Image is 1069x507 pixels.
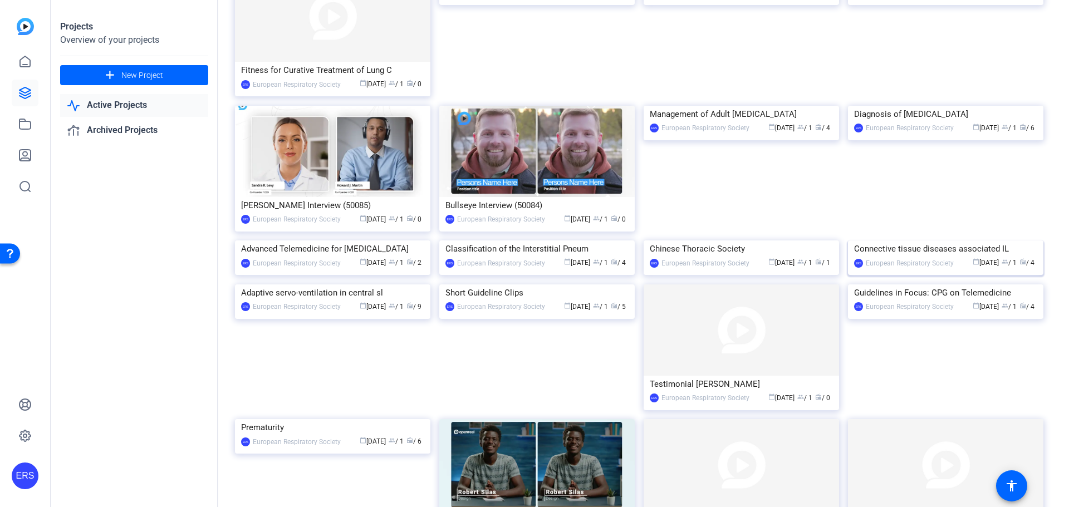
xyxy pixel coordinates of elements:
[60,20,208,33] div: Projects
[457,214,545,225] div: European Respiratory Society
[866,122,954,134] div: European Respiratory Society
[593,215,600,221] span: group
[815,124,822,130] span: radio
[797,124,812,132] span: / 1
[241,437,250,446] div: ERS
[406,302,413,309] span: radio
[768,124,795,132] span: [DATE]
[121,70,163,81] span: New Project
[973,124,979,130] span: calendar_today
[564,258,571,265] span: calendar_today
[103,68,117,82] mat-icon: add
[973,258,979,265] span: calendar_today
[768,394,795,402] span: [DATE]
[60,119,208,142] a: Archived Projects
[854,302,863,311] div: ERS
[241,80,250,89] div: ERS
[854,284,1037,301] div: Guidelines in Focus: CPG on Telemedicine
[253,436,341,447] div: European Respiratory Society
[593,215,608,223] span: / 1
[241,240,424,257] div: Advanced Telemedicine for [MEDICAL_DATA]
[445,240,629,257] div: Classification of the Interstitial Pneum
[406,437,413,444] span: radio
[360,303,386,311] span: [DATE]
[241,62,424,78] div: Fitness for Curative Treatment of Lung C
[797,259,812,267] span: / 1
[593,259,608,267] span: / 1
[60,94,208,117] a: Active Projects
[253,79,341,90] div: European Respiratory Society
[241,419,424,436] div: Prematurity
[406,80,413,86] span: radio
[564,303,590,311] span: [DATE]
[360,437,366,444] span: calendar_today
[389,303,404,311] span: / 1
[1019,258,1026,265] span: radio
[797,124,804,130] span: group
[360,259,386,267] span: [DATE]
[1019,303,1034,311] span: / 4
[1005,479,1018,493] mat-icon: accessibility
[661,122,749,134] div: European Respiratory Society
[854,106,1037,122] div: Diagnosis of [MEDICAL_DATA]
[445,284,629,301] div: Short Guideline Clips
[593,303,608,311] span: / 1
[360,80,386,88] span: [DATE]
[768,124,775,130] span: calendar_today
[360,258,366,265] span: calendar_today
[866,301,954,312] div: European Respiratory Society
[650,240,833,257] div: Chinese Thoracic Society
[661,258,749,269] div: European Respiratory Society
[389,215,395,221] span: group
[241,284,424,301] div: Adaptive servo-ventilation in central sl
[611,259,626,267] span: / 4
[661,392,749,403] div: European Respiratory Society
[406,80,421,88] span: / 0
[241,302,250,311] div: ERS
[1002,124,1008,130] span: group
[445,259,454,268] div: ERS
[389,437,395,444] span: group
[60,65,208,85] button: New Project
[360,302,366,309] span: calendar_today
[593,258,600,265] span: group
[650,259,659,268] div: ERS
[360,215,366,221] span: calendar_today
[389,80,395,86] span: group
[360,437,386,445] span: [DATE]
[1019,302,1026,309] span: radio
[389,259,404,267] span: / 1
[854,124,863,132] div: ERS
[406,215,421,223] span: / 0
[564,259,590,267] span: [DATE]
[650,106,833,122] div: Management of Adult [MEDICAL_DATA]
[241,215,250,224] div: ERS
[1019,124,1026,130] span: radio
[854,240,1037,257] div: Connective tissue diseases associated IL
[650,393,659,402] div: ERS
[797,394,812,402] span: / 1
[445,215,454,224] div: ERS
[1002,302,1008,309] span: group
[389,80,404,88] span: / 1
[445,197,629,214] div: Bullseye Interview (50084)
[445,302,454,311] div: ERS
[797,258,804,265] span: group
[17,18,34,35] img: blue-gradient.svg
[457,258,545,269] div: European Respiratory Society
[611,303,626,311] span: / 5
[815,393,822,400] span: radio
[1002,259,1017,267] span: / 1
[12,462,38,489] div: ERS
[1019,259,1034,267] span: / 4
[360,80,366,86] span: calendar_today
[406,437,421,445] span: / 6
[611,215,626,223] span: / 0
[389,437,404,445] span: / 1
[564,302,571,309] span: calendar_today
[457,301,545,312] div: European Respiratory Society
[1002,258,1008,265] span: group
[973,259,999,267] span: [DATE]
[611,302,617,309] span: radio
[815,259,830,267] span: / 1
